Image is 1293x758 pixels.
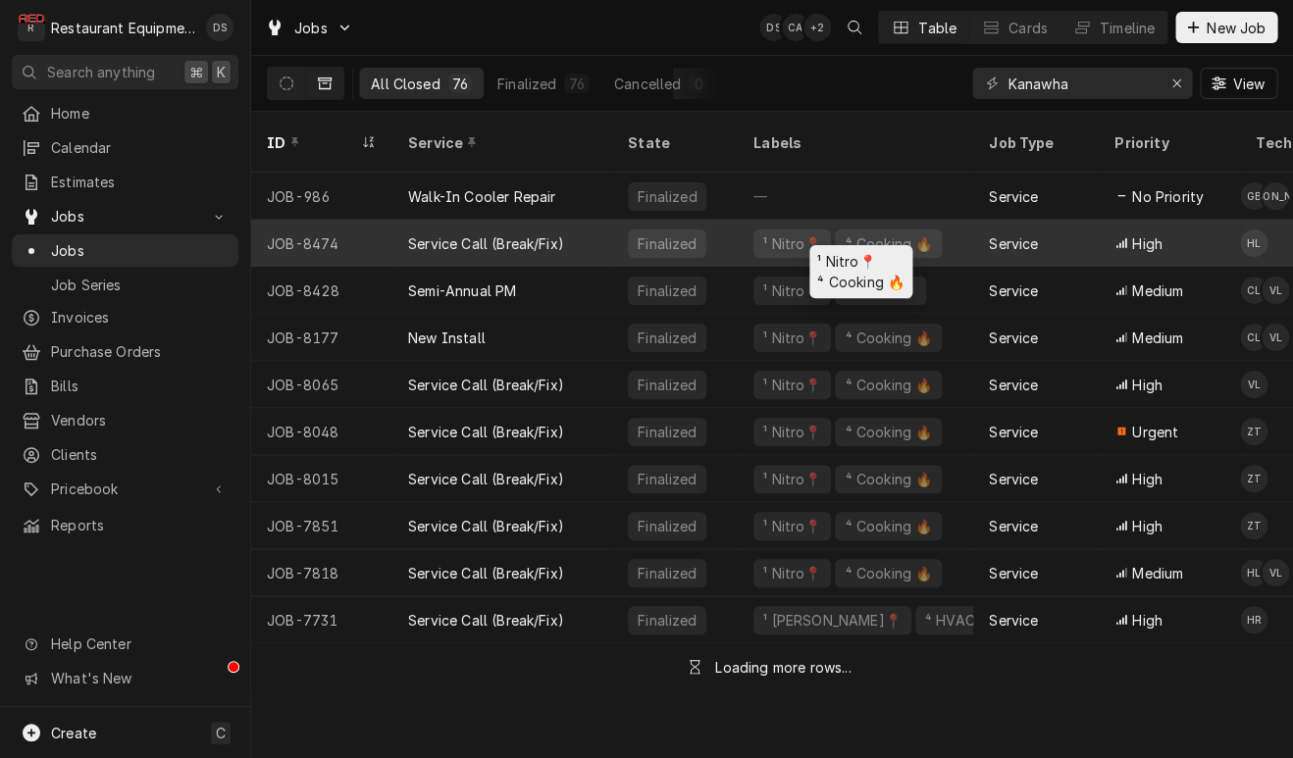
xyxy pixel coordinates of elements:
[989,132,1083,153] div: Job Type
[18,14,45,41] div: Restaurant Equipment Diagnostics's Avatar
[803,14,831,41] div: 's Avatar
[408,328,486,348] div: New Install
[51,725,96,741] span: Create
[761,563,823,583] div: ¹ Nitro📍
[1262,324,1289,351] div: VL
[51,515,229,535] span: Reports
[251,502,392,549] div: JOB-7851
[761,280,823,301] div: ¹ Nitro📍
[1161,68,1192,99] button: Erase input
[809,245,912,298] div: ¹ Nitro📍 ⁴ Cooking 🔥
[408,610,564,631] div: Service Call (Break/Fix)
[371,74,440,94] div: All Closed
[1240,606,1267,633] div: Hunter Ralston's Avatar
[636,563,698,583] div: Finalized
[989,375,1038,395] div: Service
[51,479,199,499] span: Pricebook
[51,341,229,362] span: Purchase Orders
[803,14,831,41] div: + 2
[1240,559,1267,586] div: HL
[989,469,1038,489] div: Service
[989,186,1038,207] div: Service
[267,132,357,153] div: ID
[51,103,229,124] span: Home
[51,633,227,654] span: Help Center
[989,563,1038,583] div: Service
[497,74,556,94] div: Finalized
[636,233,698,254] div: Finalized
[1240,229,1267,257] div: Huston Lewis's Avatar
[189,62,203,82] span: ⌘
[989,422,1038,442] div: Service
[1240,371,1267,398] div: Van Lucas's Avatar
[1228,74,1268,94] span: View
[989,280,1038,301] div: Service
[1240,229,1267,257] div: HL
[1240,182,1267,210] div: Gary Beaver's Avatar
[1240,418,1267,445] div: Zack Tussey's Avatar
[1240,182,1267,210] div: GB
[51,206,199,227] span: Jobs
[1132,375,1163,395] span: High
[843,375,934,395] div: ⁴ Cooking 🔥
[12,55,238,89] button: Search anything⌘K
[1009,18,1048,38] div: Cards
[693,74,704,94] div: 0
[918,18,957,38] div: Table
[1262,559,1289,586] div: Van Lucas's Avatar
[989,516,1038,536] div: Service
[51,172,229,192] span: Estimates
[51,444,229,465] span: Clients
[1240,465,1267,492] div: ZT
[1240,559,1267,586] div: Huston Lewis's Avatar
[761,469,823,489] div: ¹ Nitro📍
[759,14,787,41] div: DS
[568,74,584,94] div: 76
[12,97,238,129] a: Home
[12,370,238,402] a: Bills
[989,610,1038,631] div: Service
[251,267,392,314] div: JOB-8428
[12,628,238,660] a: Go to Help Center
[843,469,934,489] div: ⁴ Cooking 🔥
[636,186,698,207] div: Finalized
[47,62,155,82] span: Search anything
[51,18,195,38] div: Restaurant Equipment Diagnostics
[1262,277,1289,304] div: VL
[51,668,227,688] span: What's New
[251,408,392,455] div: JOB-8048
[843,233,934,254] div: ⁴ Cooking 🔥
[12,301,238,333] a: Invoices
[51,410,229,430] span: Vendors
[1240,606,1267,633] div: HR
[1240,465,1267,492] div: Zack Tussey's Avatar
[51,275,229,295] span: Job Series
[12,438,238,471] a: Clients
[257,12,361,44] a: Go to Jobs
[408,186,555,207] div: Walk-In Cooler Repair
[408,233,564,254] div: Service Call (Break/Fix)
[12,200,238,232] a: Go to Jobs
[408,516,564,536] div: Service Call (Break/Fix)
[1240,277,1267,304] div: Cole Livingston's Avatar
[1008,68,1155,99] input: Keyword search
[1262,277,1289,304] div: Van Lucas's Avatar
[1132,516,1163,536] span: High
[12,404,238,436] a: Vendors
[753,132,957,153] div: Labels
[251,220,392,267] div: JOB-8474
[251,173,392,220] div: JOB-986
[12,473,238,505] a: Go to Pricebook
[761,233,823,254] div: ¹ Nitro📍
[1114,132,1220,153] div: Priority
[1132,563,1183,583] span: Medium
[1132,186,1204,207] span: No Priority
[715,657,851,678] div: Loading more rows...
[408,375,564,395] div: Service Call (Break/Fix)
[843,516,934,536] div: ⁴ Cooking 🔥
[51,307,229,328] span: Invoices
[636,469,698,489] div: Finalized
[989,328,1038,348] div: Service
[782,14,809,41] div: CA
[452,74,468,94] div: 76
